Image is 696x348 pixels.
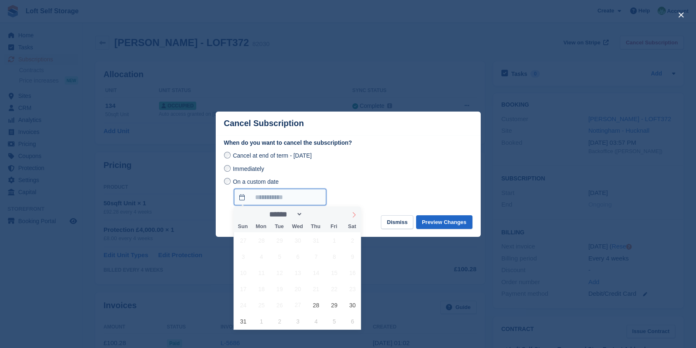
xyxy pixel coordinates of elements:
select: Month [266,210,303,219]
input: Year [303,210,329,219]
span: Wed [288,224,306,229]
span: September 1, 2025 [253,313,270,329]
span: August 26, 2025 [272,297,288,313]
span: On a custom date [233,178,279,185]
span: Sun [234,224,252,229]
span: August 19, 2025 [272,281,288,297]
span: August 8, 2025 [326,248,342,265]
span: August 1, 2025 [326,232,342,248]
button: Dismiss [381,215,413,229]
span: August 11, 2025 [253,265,270,281]
span: August 30, 2025 [344,297,361,313]
span: August 6, 2025 [290,248,306,265]
span: August 28, 2025 [308,297,324,313]
span: August 15, 2025 [326,265,342,281]
span: August 31, 2025 [235,313,251,329]
input: On a custom date [224,178,231,185]
span: August 17, 2025 [235,281,251,297]
span: August 2, 2025 [344,232,361,248]
label: When do you want to cancel the subscription? [224,139,472,147]
span: August 27, 2025 [290,297,306,313]
span: August 9, 2025 [344,248,361,265]
span: Thu [306,224,325,229]
span: August 29, 2025 [326,297,342,313]
input: Immediately [224,165,231,172]
span: August 23, 2025 [344,281,361,297]
span: Cancel at end of term - [DATE] [233,152,311,159]
span: August 4, 2025 [253,248,270,265]
span: August 21, 2025 [308,281,324,297]
span: August 12, 2025 [272,265,288,281]
button: close [674,8,688,22]
span: August 24, 2025 [235,297,251,313]
span: September 5, 2025 [326,313,342,329]
span: Tue [270,224,288,229]
input: Cancel at end of term - [DATE] [224,152,231,158]
button: Preview Changes [416,215,472,229]
span: August 13, 2025 [290,265,306,281]
span: Sat [343,224,361,229]
span: September 6, 2025 [344,313,361,329]
span: August 7, 2025 [308,248,324,265]
span: September 4, 2025 [308,313,324,329]
input: On a custom date [234,189,326,205]
p: Cancel Subscription [224,119,304,128]
span: July 30, 2025 [290,232,306,248]
span: August 18, 2025 [253,281,270,297]
span: September 3, 2025 [290,313,306,329]
span: August 14, 2025 [308,265,324,281]
span: July 29, 2025 [272,232,288,248]
span: August 5, 2025 [272,248,288,265]
span: Immediately [233,165,264,172]
span: September 2, 2025 [272,313,288,329]
span: August 25, 2025 [253,297,270,313]
span: August 22, 2025 [326,281,342,297]
span: August 16, 2025 [344,265,361,281]
span: August 10, 2025 [235,265,251,281]
span: July 28, 2025 [253,232,270,248]
span: August 3, 2025 [235,248,251,265]
span: July 31, 2025 [308,232,324,248]
span: Fri [325,224,343,229]
span: Mon [252,224,270,229]
span: July 27, 2025 [235,232,251,248]
span: August 20, 2025 [290,281,306,297]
